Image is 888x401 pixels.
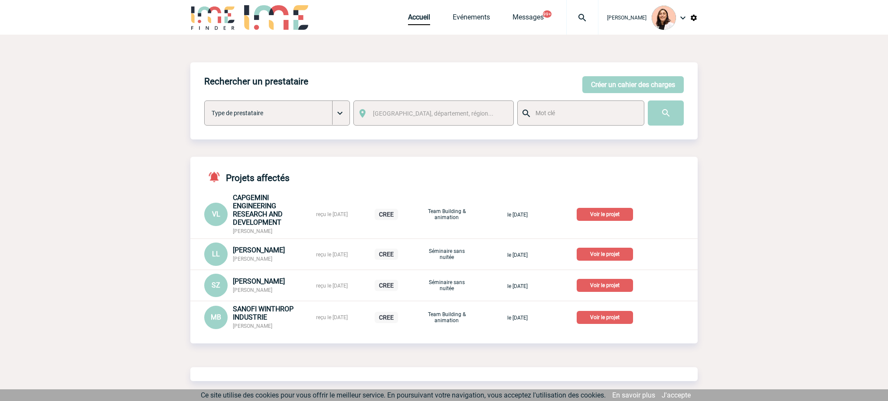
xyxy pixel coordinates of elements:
img: notifications-active-24-px-r.png [208,171,226,183]
p: Team Building & animation [425,311,468,323]
button: 99+ [543,10,552,18]
span: reçu le [DATE] [316,283,348,289]
span: [GEOGRAPHIC_DATA], département, région... [373,110,493,117]
p: Séminaire sans nuitée [425,248,468,260]
p: CREE [375,312,398,323]
img: 129834-0.png [652,6,676,30]
span: SZ [212,281,220,289]
h4: Projets affectés [204,171,290,183]
p: Team Building & animation [425,208,468,220]
h4: Rechercher un prestataire [204,76,308,87]
span: le [DATE] [507,315,528,321]
input: Submit [648,100,684,126]
span: le [DATE] [507,283,528,289]
span: CAPGEMINI ENGINEERING RESEARCH AND DEVELOPMENT [233,194,283,226]
a: J'accepte [662,391,691,399]
p: Voir le projet [577,208,633,221]
a: Accueil [408,13,430,25]
img: IME-Finder [190,5,235,30]
p: Voir le projet [577,279,633,292]
input: Mot clé [533,107,636,119]
span: VL [212,210,220,218]
span: [PERSON_NAME] [233,228,272,234]
a: Voir le projet [577,281,637,289]
span: [PERSON_NAME] [607,15,646,21]
span: [PERSON_NAME] [233,277,285,285]
p: Voir le projet [577,311,633,324]
span: [PERSON_NAME] [233,256,272,262]
p: CREE [375,209,398,220]
p: Séminaire sans nuitée [425,279,468,291]
span: Ce site utilise des cookies pour vous offrir le meilleur service. En poursuivant votre navigation... [201,391,606,399]
span: LL [212,250,220,258]
p: CREE [375,249,398,260]
a: Voir le projet [577,210,637,218]
span: le [DATE] [507,212,528,218]
span: MB [211,313,221,321]
span: [PERSON_NAME] [233,246,285,254]
span: reçu le [DATE] [316,314,348,320]
span: reçu le [DATE] [316,252,348,258]
span: [PERSON_NAME] [233,323,272,329]
p: CREE [375,280,398,291]
p: Voir le projet [577,248,633,261]
a: Evénements [453,13,490,25]
span: SANOFI WINTHROP INDUSTRIE [233,305,294,321]
a: Messages [513,13,544,25]
a: En savoir plus [612,391,655,399]
span: [PERSON_NAME] [233,287,272,293]
span: reçu le [DATE] [316,211,348,217]
a: Voir le projet [577,249,637,258]
span: le [DATE] [507,252,528,258]
a: Voir le projet [577,313,637,321]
